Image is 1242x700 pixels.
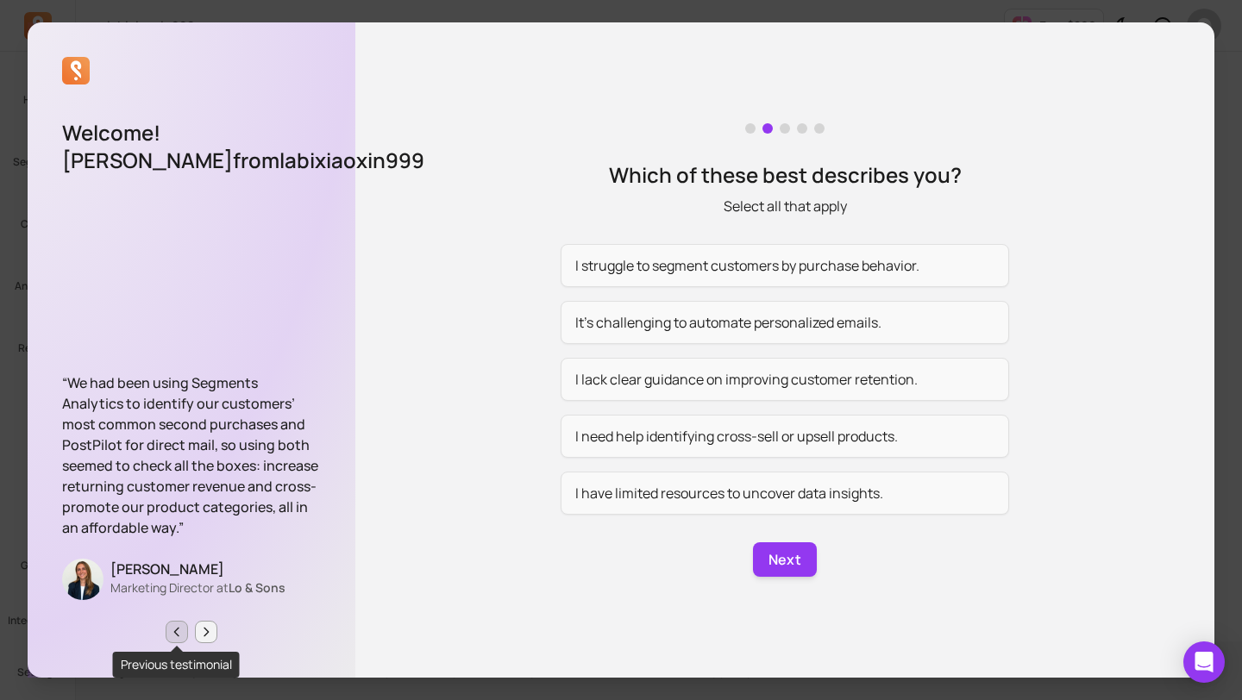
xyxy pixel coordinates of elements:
[62,147,321,174] p: [PERSON_NAME] from labixiaoxin999
[561,415,1009,458] button: I need help identifying cross-sell or upsell products.
[195,621,217,643] button: Next page
[1183,641,1225,683] div: Open Intercom Messenger
[166,621,188,643] button: Previous page
[561,358,1009,401] button: I lack clear guidance on improving customer retention.
[62,372,321,538] p: “We had been using Segments Analytics to identify our customers’ most common second purchases and...
[229,579,285,596] span: Lo & Sons
[609,196,962,216] p: Select all that apply
[62,559,103,600] img: Brittany Tomkiewicz
[753,542,817,577] button: Next
[62,119,321,147] p: Welcome!
[561,472,1009,515] button: I have limited resources to uncover data insights.
[609,161,962,189] p: Which of these best describes you?
[110,559,285,579] p: [PERSON_NAME]
[561,301,1009,344] button: It’s challenging to automate personalized emails.
[561,244,1009,287] button: I struggle to segment customers by purchase behavior.
[110,579,285,597] p: Marketing Director at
